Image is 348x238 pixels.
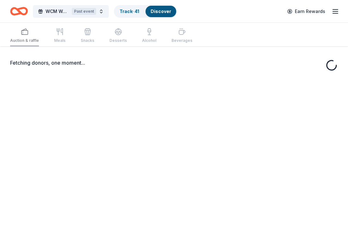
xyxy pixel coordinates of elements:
[72,8,96,15] div: Past event
[10,4,28,19] a: Home
[120,9,139,14] a: Track· 41
[33,5,109,18] button: WCM Weekly Free Community Bingo [GEOGRAPHIC_DATA] [US_STATE]Past event
[46,8,69,15] span: WCM Weekly Free Community Bingo [GEOGRAPHIC_DATA] [US_STATE]
[10,59,338,67] div: Fetching donors, one moment...
[151,9,171,14] a: Discover
[283,6,329,17] a: Earn Rewards
[114,5,177,18] button: Track· 41Discover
